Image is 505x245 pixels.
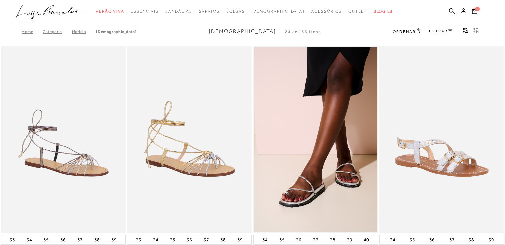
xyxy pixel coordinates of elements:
button: Mostrar 4 produtos por linha [461,27,470,36]
button: 33 [8,235,17,244]
button: 38 [467,235,476,244]
a: RASTEIRA METALIZADA PRATA COM DETALHES METÁLICOS RASTEIRA METALIZADA PRATA COM DETALHES METÁLICOS [380,47,503,232]
a: SANDÁLIA GLADIADORA METALIZADA DOURADA, OURO E PRATA SANDÁLIA GLADIADORA METALIZADA DOURADA, OURO... [128,47,251,232]
img: SANDÁLIA GLADIADORA METALIZADA PRATA, DOURADO E CHUMBO [2,47,125,232]
span: BLOG LB [374,9,393,14]
img: SANDÁLIA GLADIADORA METALIZADA DOURADA, OURO E PRATA [128,47,251,232]
button: 34 [388,235,397,244]
span: Essenciais [131,9,159,14]
a: noSubCategoriesText [131,5,159,18]
button: 36 [427,235,437,244]
span: 24 de 136 itens [285,29,321,34]
span: Sandálias [165,9,192,14]
button: 38 [92,235,102,244]
button: 40 [362,235,371,244]
a: noSubCategoriesText [348,5,367,18]
button: 34 [25,235,34,244]
button: 35 [277,235,287,244]
a: noSubCategoriesText [199,5,219,18]
button: 39 [345,235,354,244]
a: Categoria [43,29,72,34]
span: Sapatos [199,9,219,14]
a: noSubCategoriesText [226,5,245,18]
button: 37 [311,235,320,244]
img: PAPETE DE DEDO TRATORADA METALIZADA PRATA [254,47,377,232]
img: RASTEIRA METALIZADA PRATA COM DETALHES METÁLICOS [380,47,503,232]
span: Bolsas [226,9,245,14]
a: Modelo [72,29,96,34]
span: Ordenar [393,29,415,34]
button: 38 [328,235,337,244]
button: 35 [42,235,51,244]
button: 34 [260,235,270,244]
a: noSubCategoriesText [311,5,342,18]
a: PAPETE DE DEDO TRATORADA METALIZADA PRATA PAPETE DE DEDO TRATORADA METALIZADA PRATA [254,47,377,232]
span: Acessórios [311,9,342,14]
a: FILTRAR [429,29,452,33]
button: 35 [408,235,417,244]
button: gridText6Desc [471,27,481,36]
button: 33 [134,235,143,244]
span: [DEMOGRAPHIC_DATA] [209,28,276,34]
button: 39 [486,235,496,244]
button: 35 [168,235,177,244]
button: 38 [218,235,228,244]
span: 0 [475,7,480,11]
button: 37 [75,235,85,244]
button: 36 [185,235,194,244]
button: 34 [151,235,160,244]
span: [DEMOGRAPHIC_DATA] [251,9,305,14]
a: noSubCategoriesText [251,5,305,18]
button: 37 [447,235,457,244]
button: 39 [109,235,119,244]
button: 39 [235,235,245,244]
a: noSubCategoriesText [165,5,192,18]
span: Outlet [348,9,367,14]
span: Verão Viva [96,9,124,14]
button: 37 [202,235,211,244]
a: SANDÁLIA GLADIADORA METALIZADA PRATA, DOURADO E CHUMBO SANDÁLIA GLADIADORA METALIZADA PRATA, DOUR... [2,47,125,232]
button: 36 [58,235,68,244]
a: Home [22,29,43,34]
button: 0 [470,7,479,16]
a: BLOG LB [374,5,393,18]
button: 36 [294,235,303,244]
a: noSubCategoriesText [96,5,124,18]
a: [DEMOGRAPHIC_DATA] [96,29,136,34]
